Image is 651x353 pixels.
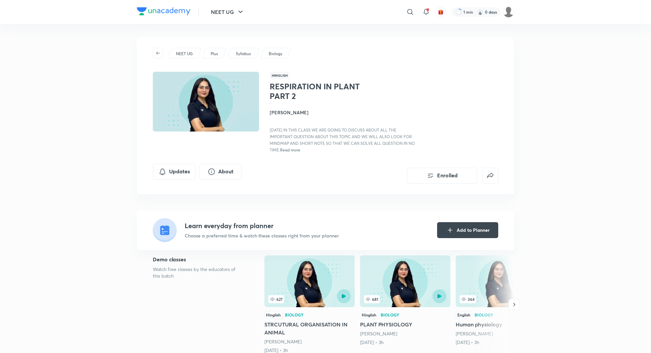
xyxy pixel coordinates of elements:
[381,313,399,317] div: Biology
[176,51,193,57] p: NEET UG
[407,168,477,184] button: Enrolled
[456,330,493,337] a: [PERSON_NAME]
[137,7,190,17] a: Company Logo
[360,311,378,318] div: Hinglish
[268,295,284,303] span: 627
[360,330,397,337] a: [PERSON_NAME]
[153,255,243,263] h5: Demo classes
[456,339,546,346] div: 27th Jun • 3h
[437,222,498,238] button: Add to Planner
[456,330,546,337] div: Priya Pandey
[185,221,339,231] h4: Learn everyday from planner
[185,232,339,239] p: Choose a preferred time & watch these classes right from your planner
[280,147,300,152] span: Read more
[207,5,248,19] button: NEET UG
[270,72,290,79] span: Hinglish
[360,255,450,346] a: 681HinglishBiologyPLANT PHYSIOLOGY[PERSON_NAME][DATE] • 3h
[364,295,380,303] span: 681
[503,6,514,18] img: Siddharth Mitra
[456,255,546,346] a: 364EnglishBiologyHuman physiology[PERSON_NAME][DATE] • 3h
[264,338,302,345] a: [PERSON_NAME]
[482,168,498,184] button: false
[360,320,450,328] h5: PLANT PHYSIOLOGY
[268,51,284,57] a: Biology
[199,164,242,180] button: About
[210,51,219,57] a: Plus
[360,330,450,337] div: Priya Pandey
[264,320,355,336] h5: STRCUTURAL ORGANISATION IN ANIMAL
[137,7,190,15] img: Company Logo
[435,7,446,17] button: avatar
[438,9,444,15] img: avatar
[153,164,195,180] button: Updates
[456,320,546,328] h5: Human physiology
[285,313,304,317] div: Biology
[460,295,476,303] span: 364
[236,51,251,57] p: Syllabus
[456,311,472,318] div: English
[360,339,450,346] div: 23rd Jun • 3h
[211,51,218,57] p: Plus
[235,51,252,57] a: Syllabus
[264,338,355,345] div: Priya Pandey
[270,109,418,116] h4: [PERSON_NAME]
[175,51,194,57] a: NEET UG
[269,51,282,57] p: Biology
[264,311,282,318] div: Hinglish
[152,71,260,132] img: Thumbnail
[477,9,484,15] img: streak
[270,82,378,101] h1: RESPIRATION IN PLANT PART 2
[153,266,243,279] p: Watch free classes by the educators of this batch
[270,128,415,152] span: [DATE] IN THIS CLASS WE ARE GOING TO DISCUSS ABOUT ALL THE IMPORTANT QUESTION ABOUT THIS TOPIC AN...
[360,255,450,346] a: PLANT PHYSIOLOGY
[456,255,546,346] a: Human physiology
